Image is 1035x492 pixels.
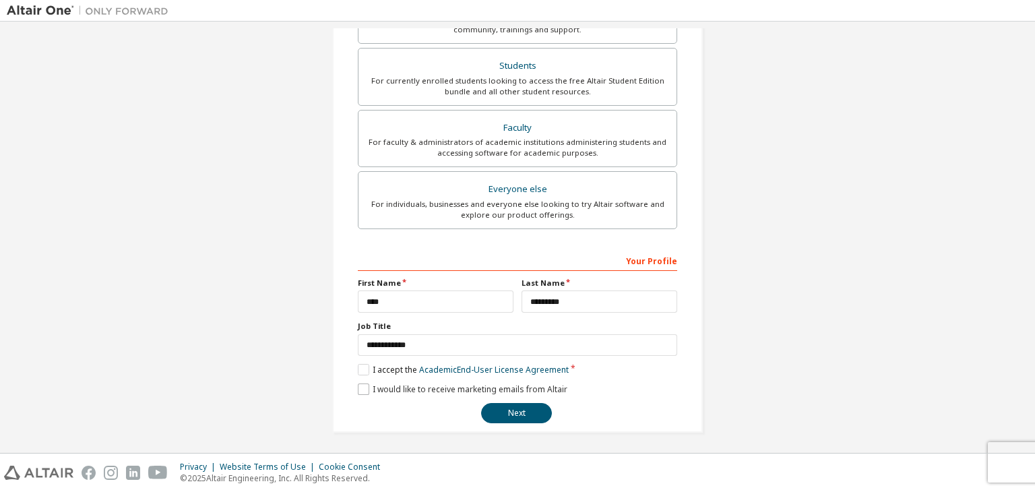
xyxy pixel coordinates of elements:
[220,462,319,472] div: Website Terms of Use
[82,466,96,480] img: facebook.svg
[4,466,73,480] img: altair_logo.svg
[148,466,168,480] img: youtube.svg
[367,57,668,75] div: Students
[419,364,569,375] a: Academic End-User License Agreement
[358,249,677,271] div: Your Profile
[481,403,552,423] button: Next
[367,180,668,199] div: Everyone else
[367,119,668,137] div: Faculty
[319,462,388,472] div: Cookie Consent
[358,364,569,375] label: I accept the
[126,466,140,480] img: linkedin.svg
[104,466,118,480] img: instagram.svg
[367,75,668,97] div: For currently enrolled students looking to access the free Altair Student Edition bundle and all ...
[522,278,677,288] label: Last Name
[367,137,668,158] div: For faculty & administrators of academic institutions administering students and accessing softwa...
[180,462,220,472] div: Privacy
[367,199,668,220] div: For individuals, businesses and everyone else looking to try Altair software and explore our prod...
[180,472,388,484] p: © 2025 Altair Engineering, Inc. All Rights Reserved.
[358,383,567,395] label: I would like to receive marketing emails from Altair
[358,278,513,288] label: First Name
[358,321,677,332] label: Job Title
[7,4,175,18] img: Altair One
